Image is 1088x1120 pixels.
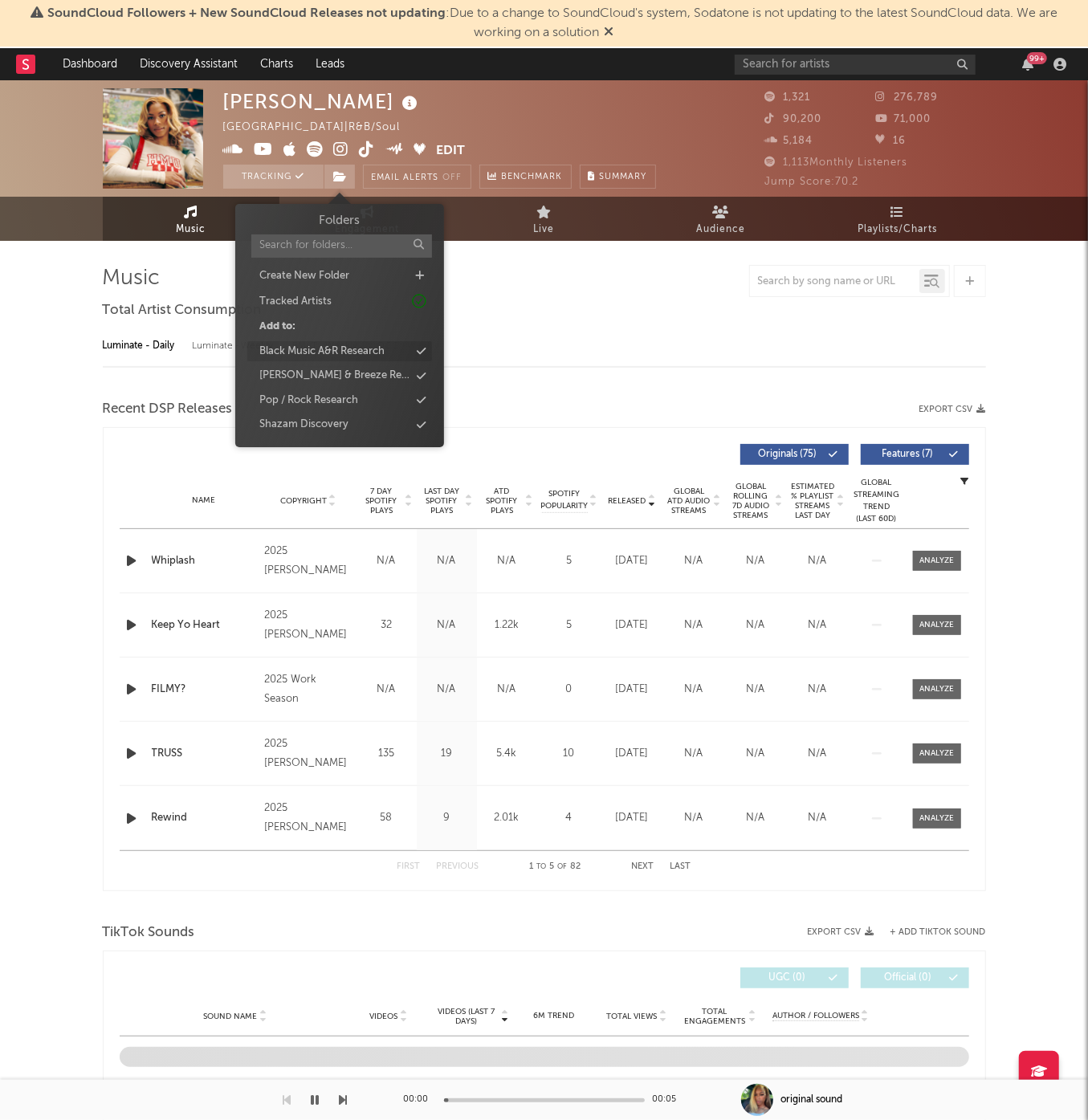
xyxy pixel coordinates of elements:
[580,165,656,189] button: Summary
[606,1012,657,1021] span: Total Views
[421,746,473,762] div: 19
[605,617,659,633] div: [DATE]
[103,923,195,943] span: TikTok Sounds
[808,927,874,937] button: Export CSV
[600,173,647,181] span: Summary
[1027,52,1047,64] div: 99 +
[765,157,908,168] span: 1,113 Monthly Listeners
[434,1007,499,1026] span: Videos (last 7 days)
[605,553,659,569] div: [DATE]
[259,369,410,385] div: [PERSON_NAME] & Breeze Research
[481,487,524,515] span: ATD Spotify Plays
[729,810,783,826] div: N/A
[279,197,456,241] a: Engagement
[858,220,937,239] span: Playlists/Charts
[421,487,463,515] span: Last Day Spotify Plays
[128,48,249,80] a: Discovery Assistant
[481,617,533,633] div: 1.22k
[809,197,986,241] a: Playlists/Charts
[791,617,845,633] div: N/A
[605,746,659,762] div: [DATE]
[264,606,352,645] div: 2025 [PERSON_NAME]
[541,553,597,569] div: 5
[370,1012,398,1021] span: Videos
[421,682,473,698] div: N/A
[667,553,721,569] div: N/A
[919,405,986,414] button: Export CSV
[558,863,568,870] span: of
[765,92,811,103] span: 1,321
[791,746,845,762] div: N/A
[264,799,352,837] div: 2025 [PERSON_NAME]
[51,48,128,80] a: Dashboard
[103,197,279,241] a: Music
[223,118,419,137] div: [GEOGRAPHIC_DATA] | R&B/Soul
[363,165,471,189] button: Email AlertsOff
[874,928,986,937] button: + Add TikTok Sound
[696,220,745,239] span: Audience
[653,1090,685,1110] div: 00:05
[871,450,945,459] span: Features ( 7 )
[791,682,845,698] div: N/A
[875,114,931,124] span: 71,000
[682,1007,747,1026] span: Total Engagements
[481,746,533,762] div: 5.4k
[361,487,403,515] span: 7 Day Spotify Plays
[729,746,783,762] div: N/A
[436,141,465,161] button: Edit
[667,487,711,515] span: Global ATD Audio Streams
[751,973,825,983] span: UGC ( 0 )
[421,810,473,826] div: 9
[667,617,721,633] div: N/A
[632,862,654,871] button: Next
[516,1010,591,1022] div: 6M Trend
[259,393,358,409] div: Pop / Rock Research
[667,810,721,826] div: N/A
[361,617,413,633] div: 32
[204,1012,258,1021] span: Sound Name
[479,165,572,189] a: Benchmark
[249,48,304,80] a: Charts
[875,136,906,146] span: 16
[729,617,783,633] div: N/A
[670,862,691,871] button: Last
[750,275,919,288] input: Search by song name or URL
[729,482,773,520] span: Global Rolling 7D Audio Streams
[537,863,547,870] span: to
[541,682,597,698] div: 0
[280,496,327,506] span: Copyright
[361,810,413,826] div: 58
[540,488,588,512] span: Spotify Popularity
[251,234,432,258] input: Search for folders...
[259,417,348,434] div: Shazam Discovery
[152,495,257,507] div: Name
[264,670,352,709] div: 2025 Work Season
[223,165,324,189] button: Tracking
[875,92,938,103] span: 276,789
[765,114,822,124] span: 90,200
[729,553,783,569] div: N/A
[740,444,849,465] button: Originals(75)
[781,1093,843,1107] div: original sound
[361,746,413,762] div: 135
[223,88,422,115] div: [PERSON_NAME]
[421,617,473,633] div: N/A
[765,177,859,187] span: Jump Score: 70.2
[729,682,783,698] div: N/A
[152,553,257,569] a: Whiplash
[791,553,845,569] div: N/A
[264,735,352,773] div: 2025 [PERSON_NAME]
[633,197,809,241] a: Audience
[541,617,597,633] div: 5
[871,973,945,983] span: Official ( 0 )
[152,746,257,762] a: TRUSS
[152,617,257,633] a: Keep Yo Heart
[443,173,463,182] em: Off
[502,168,563,187] span: Benchmark
[605,26,614,39] span: Dismiss
[791,810,845,826] div: N/A
[740,967,849,988] button: UGC(0)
